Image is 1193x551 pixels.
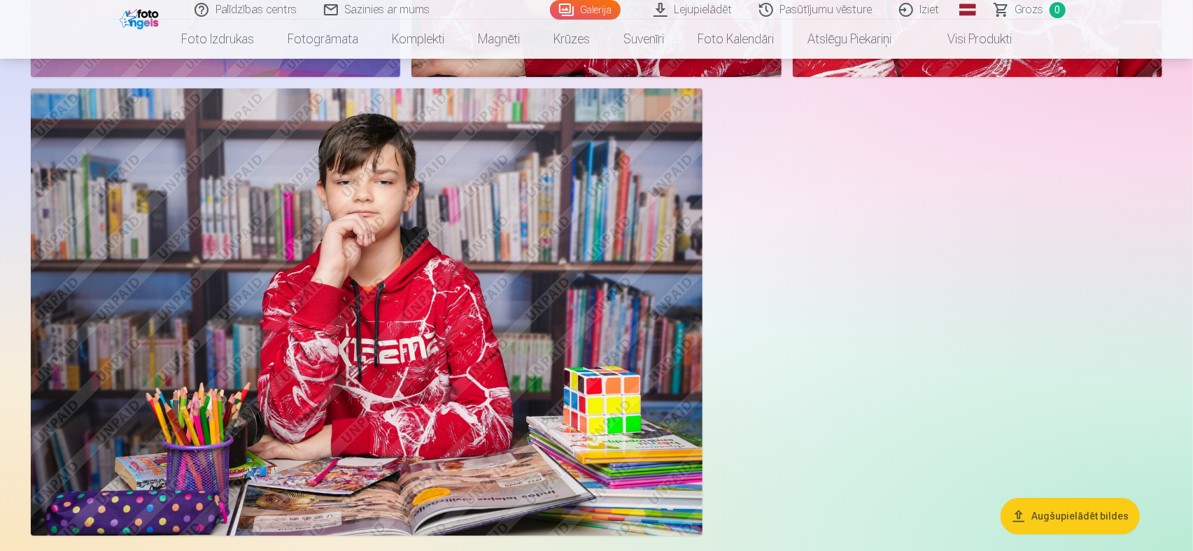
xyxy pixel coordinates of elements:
[461,20,537,59] a: Magnēti
[375,20,461,59] a: Komplekti
[681,20,791,59] a: Foto kalendāri
[607,20,681,59] a: Suvenīri
[791,20,908,59] a: Atslēgu piekariņi
[1015,1,1044,18] span: Grozs
[1001,498,1140,534] button: Augšupielādēt bildes
[908,20,1029,59] a: Visi produkti
[164,20,271,59] a: Foto izdrukas
[120,6,162,29] img: /fa1
[271,20,375,59] a: Fotogrāmata
[1050,2,1066,18] span: 0
[537,20,607,59] a: Krūzes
